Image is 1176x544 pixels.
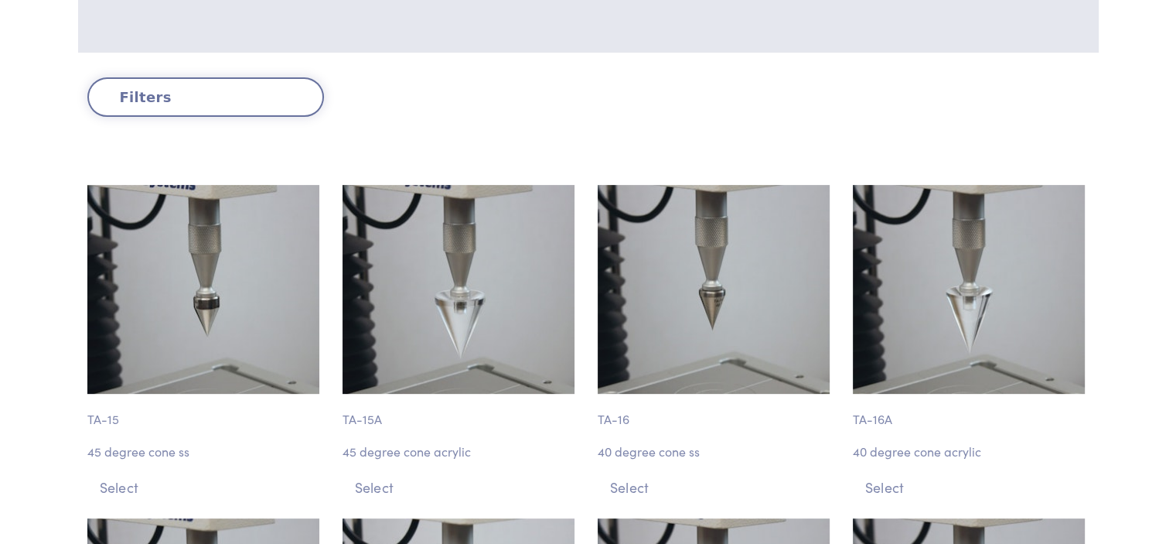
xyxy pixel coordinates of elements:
[853,442,1089,462] p: 40 degree cone acrylic
[598,185,830,394] img: cone_ta-16_40-degree_2.jpg
[343,442,579,462] p: 45 degree cone acrylic
[853,394,1089,429] p: TA-16A
[343,394,579,429] p: TA-15A
[87,394,324,429] p: TA-15
[87,442,324,462] p: 45 degree cone ss
[853,185,1085,394] img: cone_ta-16a_40-degree_2.jpg
[87,185,319,394] img: cone_ta-15_45-degree_2.jpg
[598,474,834,500] button: Select
[598,442,834,462] p: 40 degree cone ss
[87,474,324,500] button: Select
[343,474,579,500] button: Select
[598,394,834,429] p: TA-16
[853,474,1089,500] button: Select
[343,185,574,394] img: cone_ta-15a_45-degree_2.jpg
[87,77,324,117] button: Filters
